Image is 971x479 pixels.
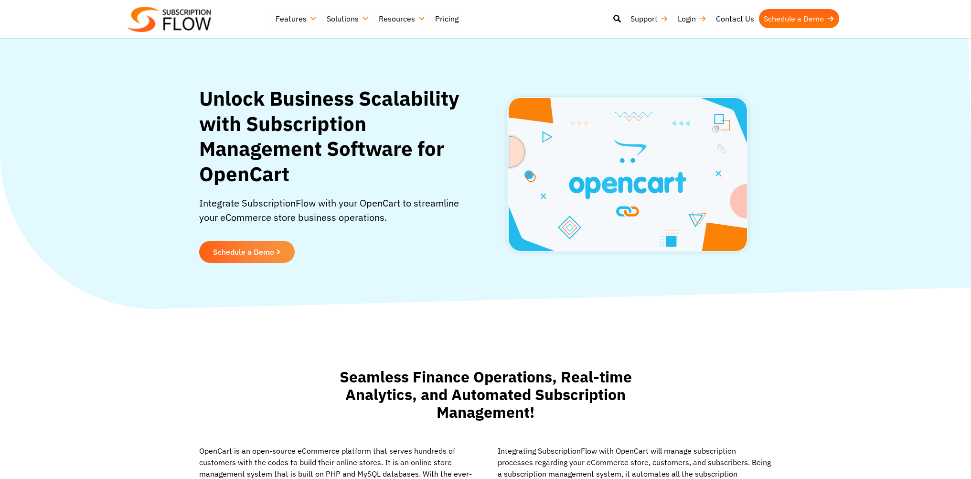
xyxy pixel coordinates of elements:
[199,241,295,263] a: Schedule a Demo
[507,97,748,252] img: Subscriptionflow-and-opencart
[759,9,839,28] a: Schedule a Demo
[199,196,459,234] p: Integrate SubscriptionFlow with your OpenCart to streamline your eCommerce store business operati...
[430,9,463,28] a: Pricing
[673,9,711,28] a: Login
[374,9,430,28] a: Resources
[626,9,673,28] a: Support
[323,368,648,421] h2: Seamless Finance Operations, Real-time Analytics, and Automated Subscription Management!
[322,9,374,28] a: Solutions
[271,9,322,28] a: Features
[199,86,459,186] h1: Unlock Business Scalability with Subscription Management Software for OpenCart
[213,248,274,256] span: Schedule a Demo
[711,9,759,28] a: Contact Us
[128,7,211,32] img: Subscriptionflow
